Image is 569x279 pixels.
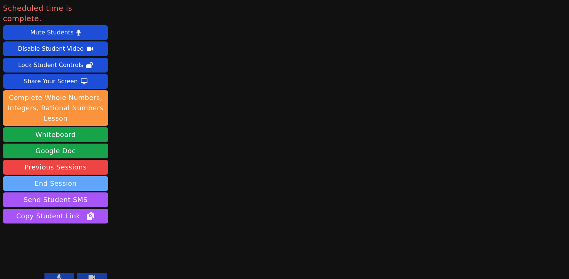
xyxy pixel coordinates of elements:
[3,25,108,40] button: Mute Students
[3,127,108,142] button: Whiteboard
[3,192,108,207] button: Send Student SMS
[3,90,108,126] button: Complete Whole Numbers, Integers, Rational Numbers Lesson
[18,43,83,55] div: Disable Student Video
[24,75,78,87] div: Share Your Screen
[3,74,108,89] button: Share Your Screen
[30,27,73,38] div: Mute Students
[3,58,108,73] button: Lock Student Controls
[3,209,108,223] button: Copy Student Link
[3,160,108,175] a: Previous Sessions
[18,59,83,71] div: Lock Student Controls
[3,176,108,191] button: End Session
[16,211,95,221] span: Copy Student Link
[3,41,108,56] button: Disable Student Video
[3,144,108,158] a: Google Doc
[3,3,108,24] span: Scheduled time is complete.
